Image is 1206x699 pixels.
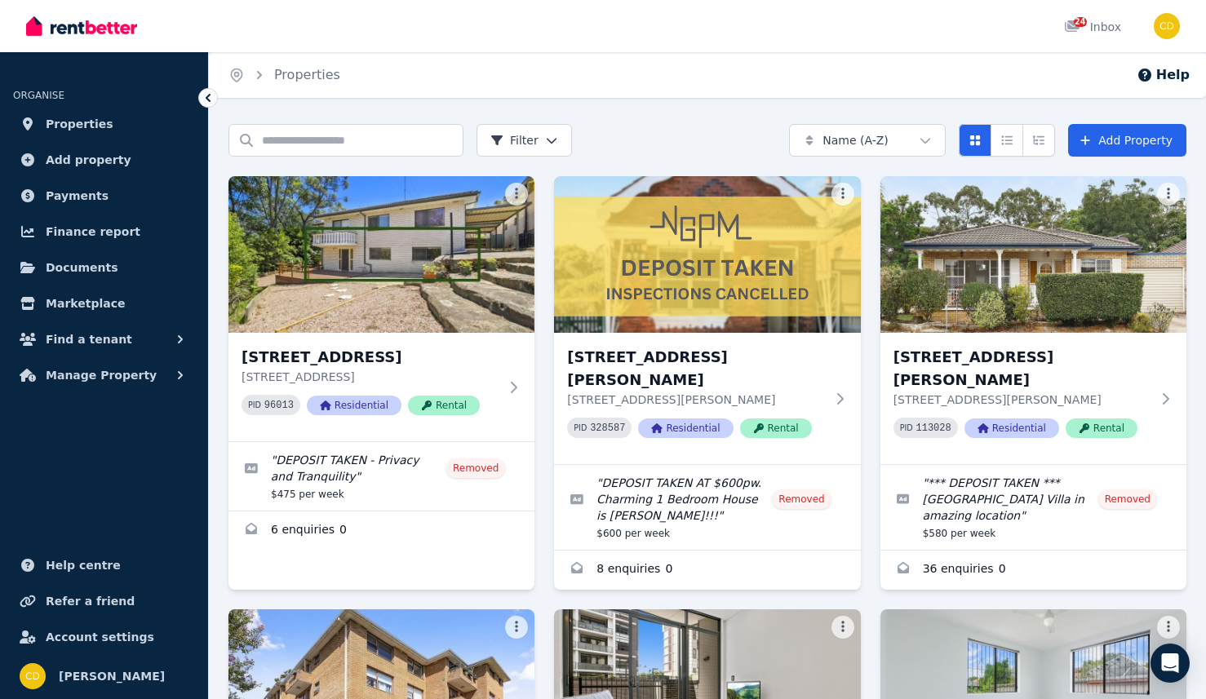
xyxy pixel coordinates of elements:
span: Documents [46,258,118,277]
small: PID [248,400,261,409]
h3: [STREET_ADDRESS][PERSON_NAME] [893,346,1151,392]
span: Residential [638,418,733,438]
nav: Breadcrumb [209,52,360,98]
img: 1/5 Kings Road, Brighton-Le-Sands [880,176,1186,333]
div: Open Intercom Messenger [1151,644,1190,683]
img: Chris Dimitropoulos [20,663,46,689]
button: Expanded list view [1022,124,1055,157]
a: Edit listing: DEPOSIT TAKEN AT $600pw. Charming 1 Bedroom House is Lilyfield!!! [554,465,860,550]
a: Add property [13,144,195,176]
button: Help [1137,65,1190,85]
button: More options [831,616,854,639]
button: More options [1157,616,1180,639]
a: Edit listing: DEPOSIT TAKEN - Privacy and Tranquility [228,442,534,511]
a: Add Property [1068,124,1186,157]
p: [STREET_ADDRESS][PERSON_NAME] [893,392,1151,408]
div: View options [959,124,1055,157]
img: 1/2 Eric Street, Lilyfield [554,176,860,333]
span: Residential [964,418,1059,438]
span: Finance report [46,222,140,241]
a: Enquiries for 1/1A Neptune Street, Padstow [228,511,534,551]
button: More options [505,183,528,206]
button: More options [1157,183,1180,206]
img: RentBetter [26,14,137,38]
a: Properties [274,67,340,82]
span: Properties [46,114,113,134]
a: Marketplace [13,287,195,320]
h3: [STREET_ADDRESS] [242,346,499,369]
p: [STREET_ADDRESS][PERSON_NAME] [567,392,824,408]
button: Find a tenant [13,323,195,356]
button: More options [831,183,854,206]
a: 1/5 Kings Road, Brighton-Le-Sands[STREET_ADDRESS][PERSON_NAME][STREET_ADDRESS][PERSON_NAME]PID 11... [880,176,1186,464]
div: Inbox [1064,19,1121,35]
code: 113028 [916,422,951,434]
span: Filter [490,132,539,148]
span: Find a tenant [46,330,132,349]
a: Enquiries for 1/2 Eric Street, Lilyfield [554,551,860,590]
p: [STREET_ADDRESS] [242,369,499,385]
span: Rental [1066,418,1137,438]
small: PID [900,423,913,432]
button: More options [505,616,528,639]
a: 1/2 Eric Street, Lilyfield[STREET_ADDRESS][PERSON_NAME][STREET_ADDRESS][PERSON_NAME]PID 328587Res... [554,176,860,464]
a: Payments [13,179,195,212]
span: Rental [740,418,812,438]
span: ORGANISE [13,90,64,101]
button: Filter [477,124,572,157]
span: 24 [1074,17,1087,27]
a: 1/1A Neptune Street, Padstow[STREET_ADDRESS][STREET_ADDRESS]PID 96013ResidentialRental [228,176,534,441]
a: Refer a friend [13,585,195,617]
a: Enquiries for 1/5 Kings Road, Brighton-Le-Sands [880,551,1186,590]
a: Documents [13,251,195,284]
button: Manage Property [13,359,195,392]
a: Help centre [13,549,195,582]
span: Account settings [46,627,154,647]
code: 96013 [264,400,294,411]
a: Edit listing: *** DEPOSIT TAKEN *** Unique Bayside Villa in amazing location [880,465,1186,550]
span: Payments [46,186,109,206]
button: Name (A-Z) [789,124,946,157]
span: Help centre [46,555,121,575]
span: Residential [307,396,401,415]
span: Marketplace [46,294,125,313]
img: 1/1A Neptune Street, Padstow [228,176,534,333]
span: Manage Property [46,365,157,385]
span: Add property [46,150,131,170]
span: Name (A-Z) [822,132,889,148]
span: [PERSON_NAME] [59,666,165,686]
img: Chris Dimitropoulos [1154,13,1180,39]
span: Refer a friend [46,591,135,611]
h3: [STREET_ADDRESS][PERSON_NAME] [567,346,824,392]
button: Compact list view [991,124,1023,157]
a: Properties [13,108,195,140]
a: Account settings [13,621,195,653]
code: 328587 [590,422,625,434]
small: PID [574,423,587,432]
span: Rental [408,396,480,415]
a: Finance report [13,215,195,248]
button: Card view [959,124,991,157]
